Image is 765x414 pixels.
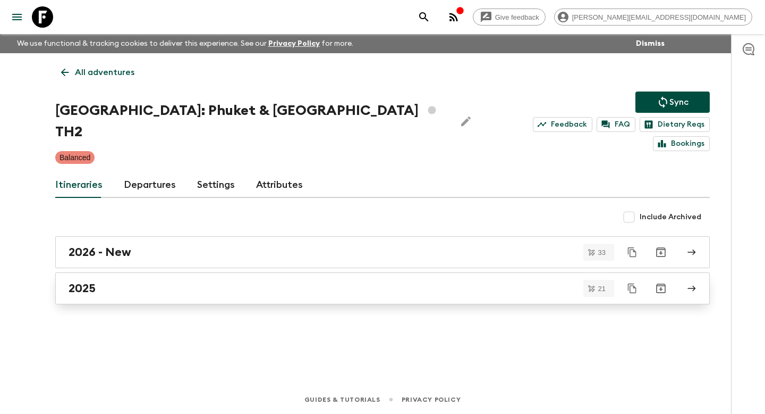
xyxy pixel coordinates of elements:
p: Balanced [59,152,90,163]
a: 2026 - New [55,236,710,268]
button: Duplicate [623,243,642,262]
span: Give feedback [489,13,545,21]
a: Itineraries [55,172,103,198]
a: Feedback [533,117,592,132]
p: All adventures [75,66,134,79]
a: All adventures [55,62,140,83]
a: Dietary Reqs [640,117,710,132]
a: Departures [124,172,176,198]
button: Edit Adventure Title [455,100,477,143]
button: search adventures [413,6,435,28]
h2: 2025 [69,281,96,295]
a: Attributes [256,172,303,198]
span: [PERSON_NAME][EMAIL_ADDRESS][DOMAIN_NAME] [566,13,752,21]
a: Bookings [653,136,710,151]
a: Give feedback [473,9,546,26]
h2: 2026 - New [69,245,131,259]
div: [PERSON_NAME][EMAIL_ADDRESS][DOMAIN_NAME] [554,9,752,26]
span: 33 [592,249,612,256]
button: Sync adventure departures to the booking engine [635,92,710,113]
p: We use functional & tracking cookies to deliver this experience. See our for more. [13,34,358,53]
a: FAQ [597,117,635,132]
button: Archive [650,278,671,299]
a: Privacy Policy [402,394,461,405]
p: Sync [669,96,688,109]
button: Duplicate [623,279,642,298]
button: menu [6,6,28,28]
a: Settings [197,172,235,198]
span: Include Archived [640,212,701,222]
a: Privacy Policy [268,40,320,47]
h1: [GEOGRAPHIC_DATA]: Phuket & [GEOGRAPHIC_DATA] TH2 [55,100,447,143]
a: Guides & Tutorials [304,394,380,405]
button: Archive [650,242,671,263]
a: 2025 [55,272,710,304]
span: 21 [592,285,612,292]
button: Dismiss [633,36,667,51]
